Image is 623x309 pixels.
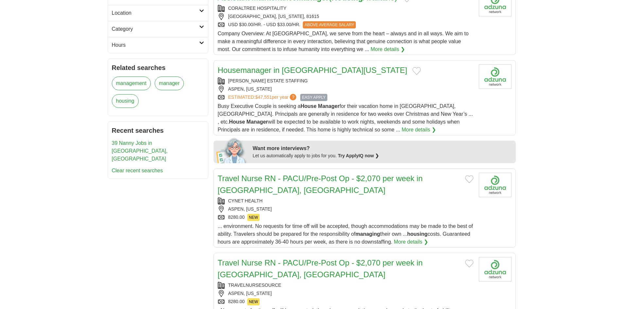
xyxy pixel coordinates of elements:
a: Try ApplyIQ now ❯ [338,153,379,158]
strong: housing [407,231,427,237]
h2: Category [112,25,199,33]
h2: Related searches [112,63,204,73]
a: Category [108,21,208,37]
div: Want more interviews? [253,145,512,152]
a: Travel Nurse RN - PACU/Pre-Post Op - $2,070 per week in [GEOGRAPHIC_DATA], [GEOGRAPHIC_DATA] [218,258,423,279]
span: EASY APPLY [300,94,327,101]
span: NEW [247,214,260,221]
strong: managing [355,231,380,237]
strong: Manager [247,119,268,125]
h2: Location [112,9,199,17]
span: Busy Executive Couple is seeking a for their vacation home in [GEOGRAPHIC_DATA], [GEOGRAPHIC_DATA... [218,103,473,132]
a: housing [112,94,139,108]
button: Add to favorite jobs [465,260,474,267]
img: Company logo [479,64,511,89]
div: ASPEN, [US_STATE] [218,206,474,213]
h2: Hours [112,41,199,49]
span: ... environment. No requests for time off will be accepted, though accommodations may be made to ... [218,223,473,245]
a: More details ❯ [394,238,428,246]
a: Location [108,5,208,21]
button: Add to favorite jobs [412,67,421,75]
strong: House [229,119,245,125]
div: 8280.00 [218,214,474,221]
div: [GEOGRAPHIC_DATA], [US_STATE], 81615 [218,13,474,20]
a: More details ❯ [402,126,436,134]
span: ? [290,94,296,100]
span: NEW [247,298,260,305]
a: manager [155,77,184,90]
a: More details ❯ [371,45,405,53]
a: Clear recent searches [112,168,163,173]
div: [PERSON_NAME] ESTATE STAFFING [218,77,474,84]
a: Hours [108,37,208,53]
span: ABOVE AVERAGE SALARY [303,21,356,28]
div: TRAVELNURSESOURCE [218,282,474,289]
img: Company logo [479,173,511,197]
h2: Recent searches [112,126,204,135]
button: Add to favorite jobs [465,175,474,183]
strong: Manager [318,103,339,109]
div: CYNET HEALTH [218,197,474,204]
div: 8280.00 [218,298,474,305]
div: USD $30.00/HR. - USD $33.00/HR. [218,21,474,28]
strong: House [301,103,317,109]
img: apply-iq-scientist.png [216,137,248,163]
a: 39 Nanny Jobs in [GEOGRAPHIC_DATA], [GEOGRAPHIC_DATA] [112,140,168,162]
div: ASPEN, [US_STATE] [218,290,474,297]
span: $47,551 [255,94,272,100]
a: Housemanager in [GEOGRAPHIC_DATA][US_STATE] [218,66,407,75]
div: CORALTREE HOSPITALITY [218,5,474,12]
a: management [112,77,151,90]
a: ESTIMATED:$47,551per year? [228,94,298,101]
span: Company Overview: At [GEOGRAPHIC_DATA], we serve from the heart – always and in all ways. We aim ... [218,31,469,52]
div: ASPEN, [US_STATE] [218,86,474,93]
img: Company logo [479,257,511,282]
div: Let us automatically apply to jobs for you. [253,152,512,159]
a: Travel Nurse RN - PACU/Pre-Post Op - $2,070 per week in [GEOGRAPHIC_DATA], [GEOGRAPHIC_DATA] [218,174,423,195]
